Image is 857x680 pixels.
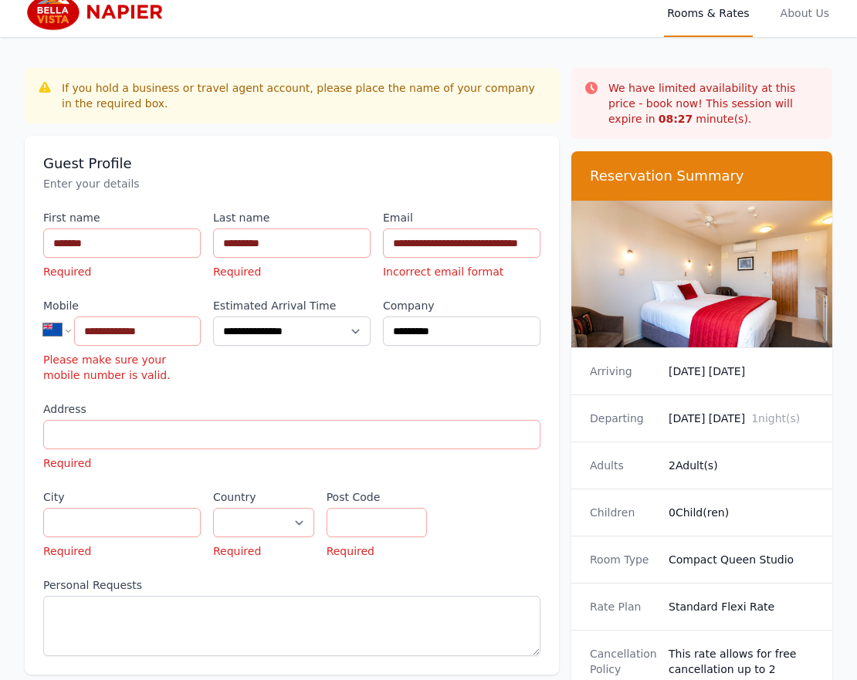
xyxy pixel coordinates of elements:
[213,210,371,225] label: Last name
[590,552,656,567] dt: Room Type
[43,298,201,313] label: Mobile
[669,505,814,520] dd: 0 Child(ren)
[327,489,428,505] label: Post Code
[669,411,814,426] dd: [DATE] [DATE]
[43,543,201,559] p: Required
[590,167,814,185] h3: Reservation Summary
[669,364,814,379] dd: [DATE] [DATE]
[669,458,814,473] dd: 2 Adult(s)
[590,411,656,426] dt: Departing
[590,599,656,614] dt: Rate Plan
[383,210,540,225] label: Email
[43,401,540,417] label: Address
[43,352,201,383] p: Please make sure your mobile number is valid.
[383,264,540,279] p: Incorrect email format
[751,412,800,425] span: 1 night(s)
[383,298,540,313] label: Company
[213,543,314,559] p: Required
[327,543,428,559] p: Required
[213,298,371,313] label: Estimated Arrival Time
[43,489,201,505] label: City
[43,264,201,279] p: Required
[571,201,832,347] img: Compact Queen Studio
[669,552,814,567] dd: Compact Queen Studio
[590,364,656,379] dt: Arriving
[669,599,814,614] dd: Standard Flexi Rate
[43,154,540,173] h3: Guest Profile
[590,458,656,473] dt: Adults
[659,113,693,125] strong: 08 : 27
[213,264,371,279] p: Required
[608,80,820,127] p: We have limited availability at this price - book now! This session will expire in minute(s).
[590,505,656,520] dt: Children
[43,577,540,593] label: Personal Requests
[43,455,540,471] p: Required
[43,176,540,191] p: Enter your details
[213,489,314,505] label: Country
[43,210,201,225] label: First name
[62,80,547,111] div: If you hold a business or travel agent account, please place the name of your company in the requ...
